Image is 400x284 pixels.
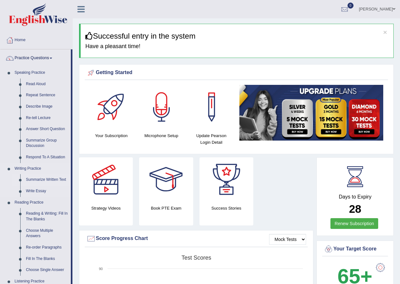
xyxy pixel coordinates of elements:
h4: Days to Expiry [324,194,386,200]
h3: Successful entry in the system [85,32,389,40]
a: Re-order Paragraphs [23,242,71,253]
button: × [383,29,387,35]
a: Writing Practice [12,163,71,174]
h4: Microphone Setup [139,132,183,139]
h4: Success Stories [200,205,253,211]
b: 28 [349,203,361,215]
a: Reading Practice [12,197,71,208]
a: Summarize Group Discussion [23,135,71,152]
a: Answer Short Question [23,123,71,135]
a: Re-tell Lecture [23,112,71,124]
a: Practice Questions [0,49,71,65]
h4: Strategy Videos [79,205,133,211]
a: Fill In The Blanks [23,253,71,265]
h4: Your Subscription [89,132,133,139]
a: Write Essay [23,186,71,197]
div: Getting Started [86,68,386,78]
img: small5.jpg [239,85,383,141]
text: 90 [99,267,103,271]
h4: Update Pearson Login Detail [189,132,233,146]
a: Home [0,31,72,47]
div: Your Target Score [324,244,386,254]
a: Reading & Writing: Fill In The Blanks [23,208,71,225]
div: Score Progress Chart [86,234,306,243]
a: Choose Multiple Answers [23,225,71,242]
a: Read Aloud [23,79,71,90]
tspan: Test scores [182,255,211,261]
a: Choose Single Answer [23,264,71,276]
a: Describe Image [23,101,71,112]
a: Renew Subscription [330,218,378,229]
h4: Have a pleasant time! [85,43,389,50]
h4: Book PTE Exam [139,205,193,211]
a: Repeat Sentence [23,90,71,101]
a: Respond To A Situation [23,152,71,163]
a: Summarize Written Text [23,174,71,186]
a: Speaking Practice [12,67,71,79]
span: 0 [348,3,354,9]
